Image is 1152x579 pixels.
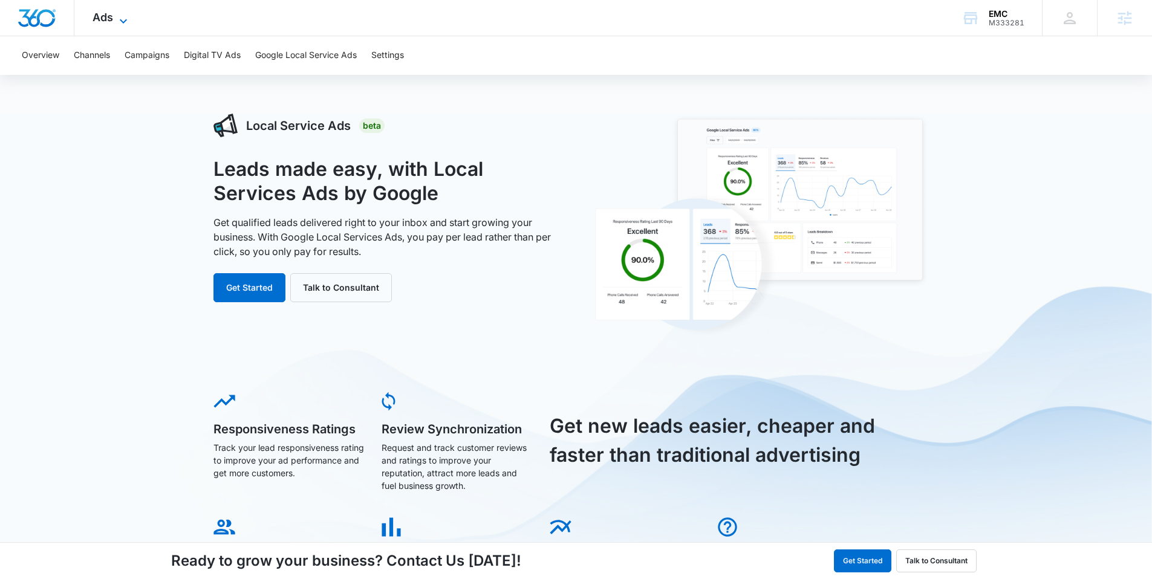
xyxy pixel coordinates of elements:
button: Channels [74,36,110,75]
h3: Local Service Ads [246,117,351,135]
div: Beta [359,118,385,133]
h5: Review Synchronization [382,423,533,435]
button: Digital TV Ads [184,36,241,75]
img: tab_keywords_by_traffic_grey.svg [120,70,130,80]
div: Keywords by Traffic [134,71,204,79]
img: website_grey.svg [19,31,29,41]
button: Overview [22,36,59,75]
div: v 4.0.25 [34,19,59,29]
button: Settings [371,36,404,75]
button: Get Started [834,549,891,572]
span: Ads [93,11,113,24]
h4: Ready to grow your business? Contact Us [DATE]! [171,550,521,572]
button: Google Local Service Ads [255,36,357,75]
button: Get Started [213,273,285,302]
h3: Get new leads easier, cheaper and faster than traditional advertising [550,412,890,470]
button: Talk to Consultant [896,549,977,572]
div: account id [989,19,1024,27]
h5: Responsiveness Ratings [213,423,365,435]
button: Campaigns [125,36,169,75]
img: logo_orange.svg [19,19,29,29]
img: tab_domain_overview_orange.svg [33,70,42,80]
div: Domain: [DOMAIN_NAME] [31,31,133,41]
button: Talk to Consultant [290,273,392,302]
p: Request and track customer reviews and ratings to improve your reputation, attract more leads and... [382,441,533,492]
p: Get qualified leads delivered right to your inbox and start growing your business. With Google Lo... [213,215,563,259]
p: Track your lead responsiveness rating to improve your ad performance and get more customers. [213,441,365,479]
h1: Leads made easy, with Local Services Ads by Google [213,157,563,205]
div: account name [989,9,1024,19]
div: Domain Overview [46,71,108,79]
